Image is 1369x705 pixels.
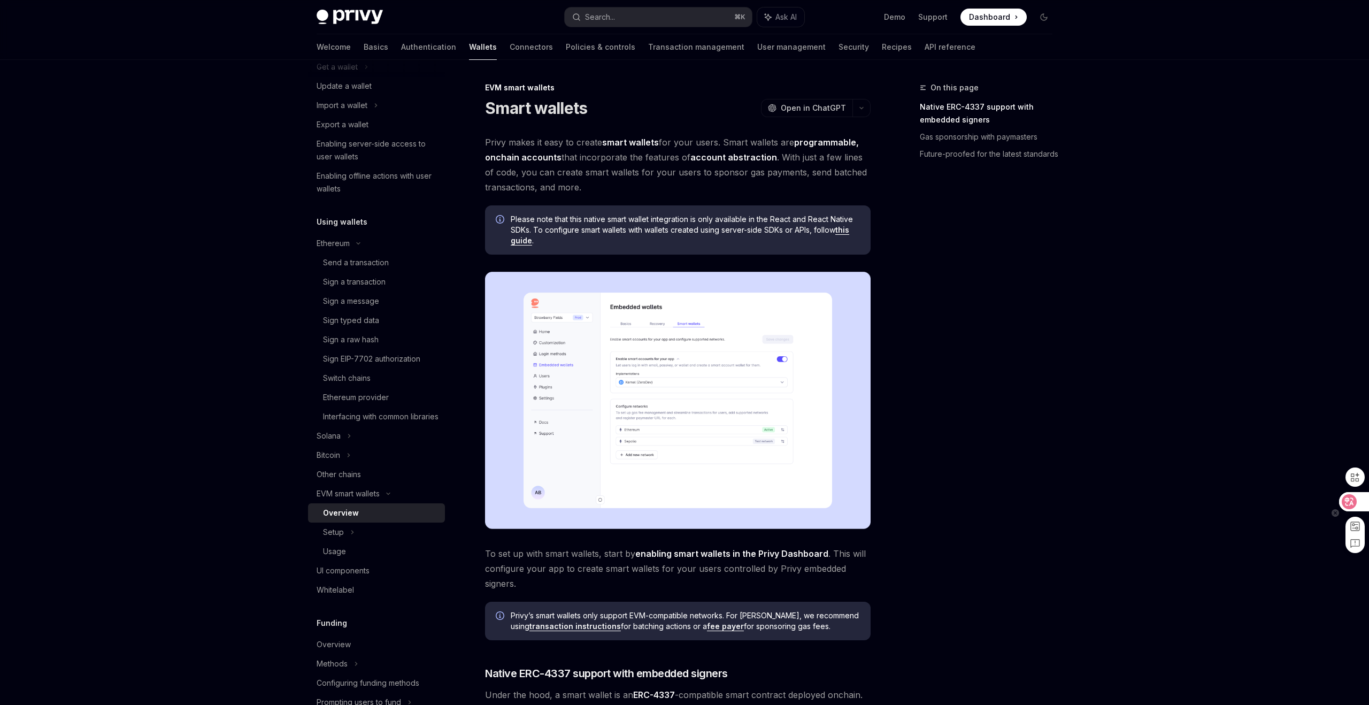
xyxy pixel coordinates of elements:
[308,561,445,580] a: UI components
[633,689,675,701] a: ERC-4337
[317,216,367,228] h5: Using wallets
[930,81,979,94] span: On this page
[918,12,948,22] a: Support
[585,11,615,24] div: Search...
[920,98,1061,128] a: Native ERC-4337 support with embedded signers
[308,369,445,388] a: Switch chains
[308,76,445,96] a: Update a wallet
[317,677,419,689] div: Configuring funding methods
[511,610,860,632] span: Privy’s smart wallets only support EVM-compatible networks. For [PERSON_NAME], we recommend using...
[308,115,445,134] a: Export a wallet
[308,673,445,693] a: Configuring funding methods
[511,214,860,246] span: Please note that this native smart wallet integration is only available in the React and React Na...
[529,622,621,631] a: transaction instructions
[690,152,777,163] a: account abstraction
[308,330,445,349] a: Sign a raw hash
[323,256,389,269] div: Send a transaction
[317,170,439,195] div: Enabling offline actions with user wallets
[317,34,351,60] a: Welcome
[925,34,975,60] a: API reference
[469,34,497,60] a: Wallets
[839,34,869,60] a: Security
[317,10,383,25] img: dark logo
[485,135,871,195] span: Privy makes it easy to create for your users. Smart wallets are that incorporate the features of ...
[960,9,1027,26] a: Dashboard
[602,137,659,148] strong: smart wallets
[308,503,445,523] a: Overview
[757,34,826,60] a: User management
[882,34,912,60] a: Recipes
[323,372,371,385] div: Switch chains
[510,34,553,60] a: Connectors
[648,34,744,60] a: Transaction management
[775,12,797,22] span: Ask AI
[308,407,445,426] a: Interfacing with common libraries
[635,548,828,560] a: enabling smart wallets in the Privy Dashboard
[565,7,752,27] button: Search...⌘K
[323,545,346,558] div: Usage
[308,253,445,272] a: Send a transaction
[308,580,445,600] a: Whitelabel
[884,12,905,22] a: Demo
[323,507,359,519] div: Overview
[485,546,871,591] span: To set up with smart wallets, start by . This will configure your app to create smart wallets for...
[308,635,445,654] a: Overview
[317,584,354,596] div: Whitelabel
[485,98,587,118] h1: Smart wallets
[323,295,379,308] div: Sign a message
[308,272,445,292] a: Sign a transaction
[317,468,361,481] div: Other chains
[757,7,804,27] button: Ask AI
[317,638,351,651] div: Overview
[317,118,368,131] div: Export a wallet
[734,13,745,21] span: ⌘ K
[308,388,445,407] a: Ethereum provider
[707,622,744,631] a: fee payer
[308,166,445,198] a: Enabling offline actions with user wallets
[308,134,445,166] a: Enabling server-side access to user wallets
[308,292,445,311] a: Sign a message
[969,12,1010,22] span: Dashboard
[496,611,506,622] svg: Info
[364,34,388,60] a: Basics
[317,99,367,112] div: Import a wallet
[323,275,386,288] div: Sign a transaction
[566,34,635,60] a: Policies & controls
[317,237,350,250] div: Ethereum
[323,391,389,404] div: Ethereum provider
[308,465,445,484] a: Other chains
[496,215,506,226] svg: Info
[317,564,370,577] div: UI components
[323,352,420,365] div: Sign EIP-7702 authorization
[323,333,379,346] div: Sign a raw hash
[323,410,439,423] div: Interfacing with common libraries
[920,128,1061,145] a: Gas sponsorship with paymasters
[308,542,445,561] a: Usage
[920,145,1061,163] a: Future-proofed for the latest standards
[308,349,445,369] a: Sign EIP-7702 authorization
[485,82,871,93] div: EVM smart wallets
[485,666,728,681] span: Native ERC-4337 support with embedded signers
[317,449,340,462] div: Bitcoin
[317,657,348,670] div: Methods
[401,34,456,60] a: Authentication
[317,430,341,442] div: Solana
[1035,9,1052,26] button: Toggle dark mode
[485,272,871,529] img: Sample enable smart wallets
[308,311,445,330] a: Sign typed data
[781,103,846,113] span: Open in ChatGPT
[317,487,380,500] div: EVM smart wallets
[323,314,379,327] div: Sign typed data
[317,80,372,93] div: Update a wallet
[323,526,344,539] div: Setup
[761,99,852,117] button: Open in ChatGPT
[317,617,347,630] h5: Funding
[317,137,439,163] div: Enabling server-side access to user wallets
